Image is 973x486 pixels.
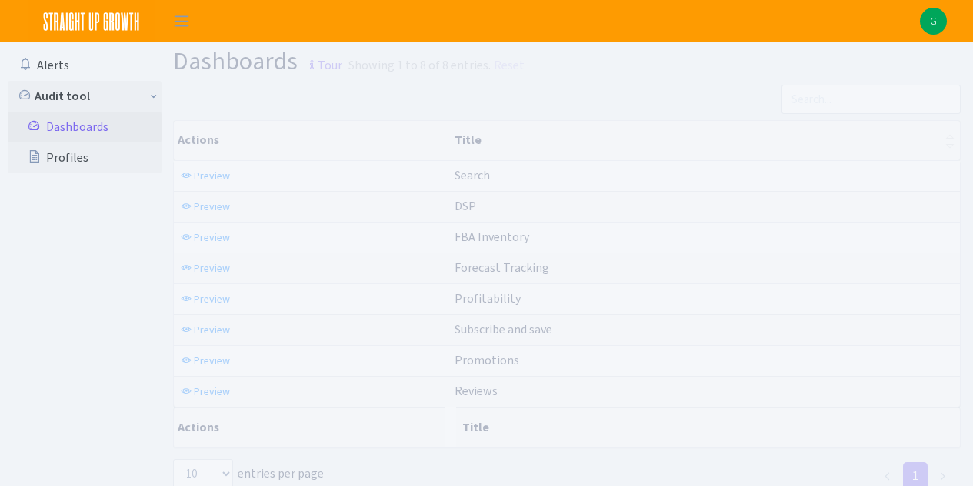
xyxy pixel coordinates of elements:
span: Preview [194,354,230,368]
span: Reviews [455,383,498,399]
a: Audit tool [8,81,162,112]
span: Preview [194,384,230,399]
a: Preview [177,164,234,188]
span: Preview [194,169,230,183]
div: Showing 1 to 8 of 8 entries. [348,56,491,75]
a: Preview [177,349,234,373]
span: Preview [194,323,230,337]
span: Search [455,167,490,183]
a: Preview [177,287,234,311]
button: Toggle navigation [162,8,201,34]
span: Preview [194,261,230,276]
a: Preview [177,195,234,219]
th: Actions [174,121,448,160]
a: Tour [298,45,342,77]
span: Preview [194,230,230,245]
span: Promotions [455,352,519,368]
th: Actions [174,407,445,447]
a: Preview [177,318,234,342]
span: Preview [194,292,230,307]
span: DSP [455,198,476,214]
img: Gwen [920,8,947,35]
span: FBA Inventory [455,229,529,245]
a: Dashboards [8,112,162,142]
th: Title [456,407,960,447]
a: Profiles [8,142,162,173]
span: Preview [194,199,230,214]
span: Subscribe and save [455,321,552,337]
a: G [920,8,947,35]
th: Title : activate to sort column ascending [448,121,959,160]
a: Preview [177,256,234,280]
a: Preview [177,380,234,404]
input: Search... [781,85,961,114]
a: Alerts [8,50,162,81]
h1: Dashboards [173,49,342,79]
span: Profitability [455,290,521,307]
a: Preview [177,226,234,250]
a: Reset [494,56,525,75]
small: Tour [302,52,342,79]
span: Forecast Tracking [455,260,549,276]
